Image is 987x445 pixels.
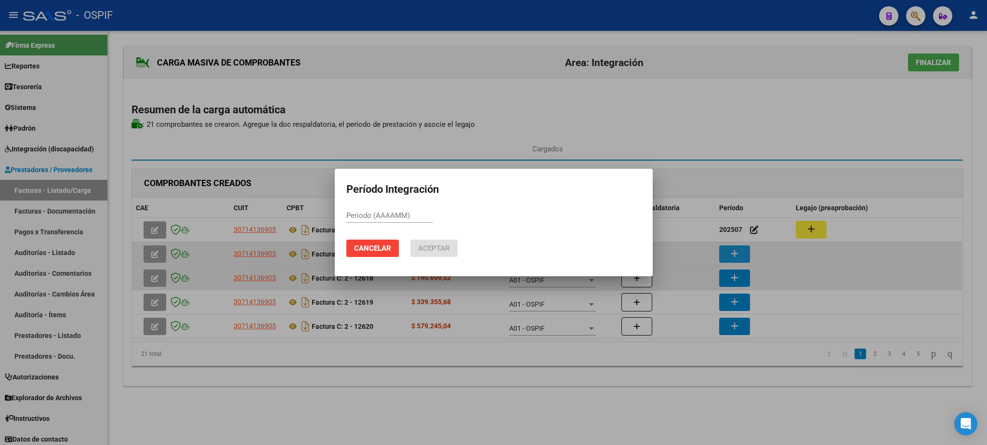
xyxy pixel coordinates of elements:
[418,244,450,253] span: Aceptar
[346,240,399,257] button: Cancelar
[354,244,391,253] span: Cancelar
[346,180,641,199] h2: Período Integración
[410,240,458,257] button: Aceptar
[954,412,977,435] div: Open Intercom Messenger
